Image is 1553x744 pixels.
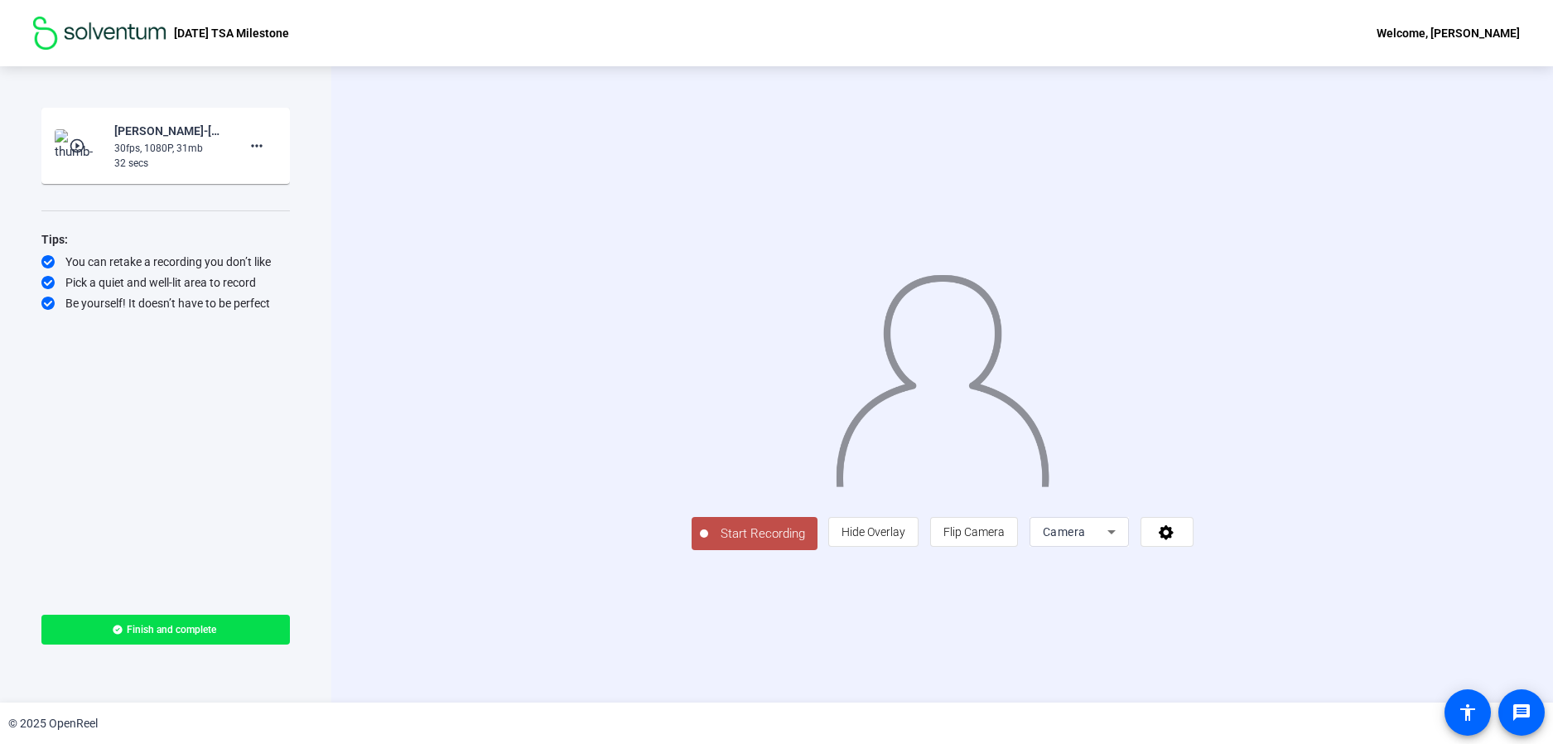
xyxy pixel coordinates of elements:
mat-icon: message [1512,703,1531,722]
div: You can retake a recording you don’t like [41,254,290,270]
img: thumb-nail [55,129,104,162]
mat-icon: accessibility [1458,703,1478,722]
button: Flip Camera [930,517,1018,547]
span: Start Recording [708,524,817,544]
mat-icon: more_horiz [247,136,267,156]
span: Camera [1043,525,1086,539]
div: Pick a quiet and well-lit area to record [41,274,290,291]
div: [PERSON_NAME]-[DATE] TSA Milestone-[DATE] TSA Milestone-1759345107306-webcam [114,121,225,141]
span: Hide Overlay [842,525,905,539]
span: Flip Camera [943,525,1005,539]
span: Finish and complete [127,623,216,636]
div: Welcome, [PERSON_NAME] [1377,23,1520,43]
p: [DATE] TSA Milestone [174,23,289,43]
div: 32 secs [114,156,225,171]
div: © 2025 OpenReel [8,715,98,732]
button: Start Recording [692,517,817,550]
img: OpenReel logo [33,17,166,50]
div: 30fps, 1080P, 31mb [114,141,225,156]
button: Finish and complete [41,615,290,645]
button: Hide Overlay [828,517,919,547]
img: overlay [833,261,1050,487]
mat-icon: play_circle_outline [69,138,89,154]
div: Tips: [41,229,290,249]
div: Be yourself! It doesn’t have to be perfect [41,295,290,312]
